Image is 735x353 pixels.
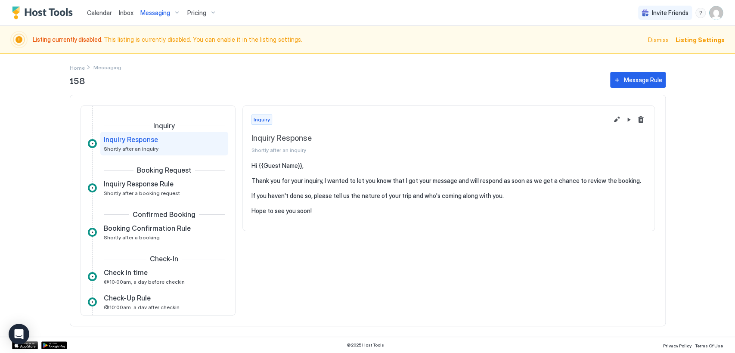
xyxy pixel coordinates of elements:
[652,9,688,17] span: Invite Friends
[254,116,270,124] span: Inquiry
[695,341,723,350] a: Terms Of Use
[624,75,662,84] div: Message Rule
[610,72,666,88] button: Message Rule
[137,166,192,174] span: Booking Request
[153,121,175,130] span: Inquiry
[104,190,180,196] span: Shortly after a booking request
[87,9,112,16] span: Calendar
[12,341,38,349] a: App Store
[150,254,178,263] span: Check-In
[104,279,185,285] span: @10:00am, a day before checkin
[104,224,191,232] span: Booking Confirmation Rule
[251,147,608,153] span: Shortly after an inquiry
[104,146,158,152] span: Shortly after an inquiry
[33,36,643,43] span: This listing is currently disabled. You can enable it in the listing settings.
[70,63,85,72] div: Breadcrumb
[70,74,602,87] span: 158
[695,343,723,348] span: Terms Of Use
[119,8,133,17] a: Inbox
[70,65,85,71] span: Home
[676,35,725,44] div: Listing Settings
[33,36,104,43] span: Listing currently disabled.
[41,341,67,349] a: Google Play Store
[663,343,692,348] span: Privacy Policy
[104,294,151,302] span: Check-Up Rule
[87,8,112,17] a: Calendar
[93,64,121,71] span: Breadcrumb
[695,8,706,18] div: menu
[187,9,206,17] span: Pricing
[12,6,77,19] a: Host Tools Logo
[663,341,692,350] a: Privacy Policy
[140,9,170,17] span: Messaging
[623,115,634,125] button: Pause Message Rule
[70,63,85,72] a: Home
[119,9,133,16] span: Inbox
[709,6,723,20] div: User profile
[347,342,384,348] span: © 2025 Host Tools
[648,35,669,44] div: Dismiss
[251,133,608,143] span: Inquiry Response
[636,115,646,125] button: Delete message rule
[133,210,195,219] span: Confirmed Booking
[104,304,180,310] span: @10:00am, a day after checkin
[104,234,160,241] span: Shortly after a booking
[251,162,646,215] pre: Hi {{Guest Name}}, Thank you for your inquiry, I wanted to let you know that I got your message a...
[104,135,158,144] span: Inquiry Response
[104,268,148,277] span: Check in time
[611,115,622,125] button: Edit message rule
[104,180,174,188] span: Inquiry Response Rule
[9,324,29,344] div: Open Intercom Messenger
